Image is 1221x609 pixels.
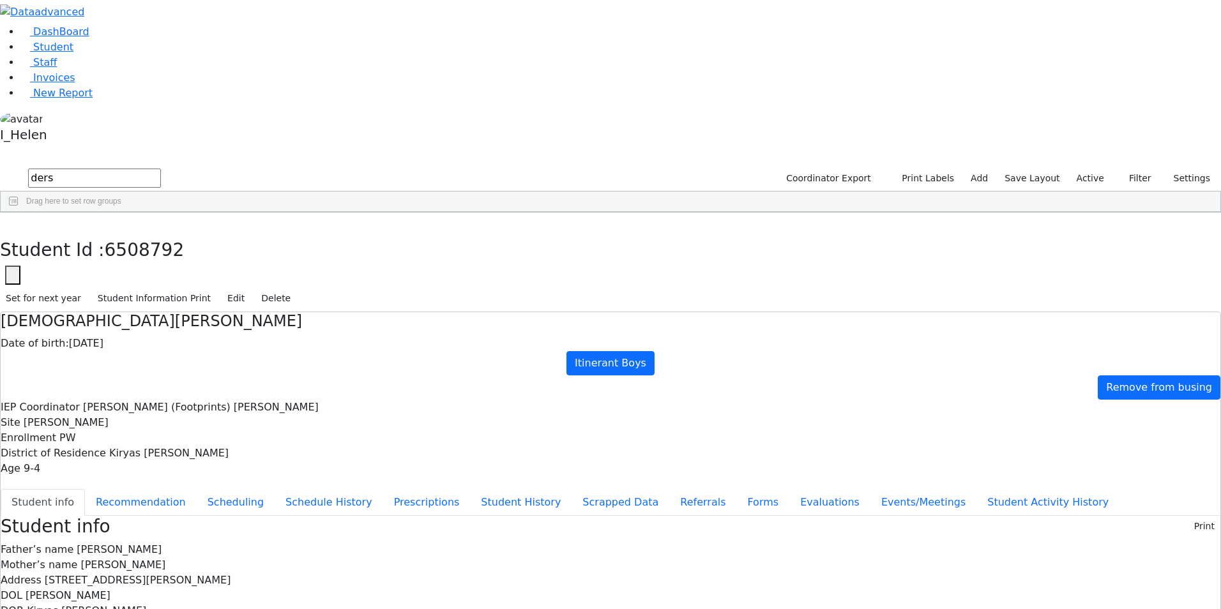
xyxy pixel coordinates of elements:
button: Print Labels [887,169,960,188]
span: [PERSON_NAME] [80,559,165,571]
span: [STREET_ADDRESS][PERSON_NAME] [45,574,231,586]
button: Student History [470,489,572,516]
button: Prescriptions [383,489,471,516]
span: 9-4 [24,462,40,474]
button: Student Activity History [976,489,1119,516]
button: Save Layout [999,169,1065,188]
h4: [DEMOGRAPHIC_DATA][PERSON_NAME] [1,312,1220,331]
span: DashBoard [33,26,89,38]
span: Drag here to set row groups [26,197,121,206]
label: Age [1,461,20,476]
h3: Student info [1,516,110,538]
label: Site [1,415,20,430]
a: Itinerant Boys [566,351,655,375]
span: [PERSON_NAME] [26,589,110,601]
button: Events/Meetings [870,489,976,516]
label: Mother’s name [1,557,77,573]
span: Student [33,41,73,53]
label: Enrollment [1,430,56,446]
label: Father’s name [1,542,73,557]
button: Referrals [669,489,736,516]
label: District of Residence [1,446,106,461]
a: DashBoard [20,26,89,38]
button: Delete [255,289,296,308]
span: New Report [33,87,93,99]
button: Filter [1112,169,1157,188]
span: Invoices [33,71,75,84]
label: Active [1071,169,1110,188]
span: [PERSON_NAME] [24,416,109,428]
span: Staff [33,56,57,68]
button: Forms [736,489,789,516]
button: Student info [1,489,85,516]
button: Scrapped Data [572,489,669,516]
label: DOL [1,588,22,603]
label: IEP Coordinator [1,400,80,415]
a: Student [20,41,73,53]
a: Add [965,169,994,188]
span: [PERSON_NAME] (Footprints) [PERSON_NAME] [83,401,319,413]
button: Student Information Print [92,289,216,308]
button: Coordinator Export [778,169,877,188]
button: Edit [222,289,250,308]
button: Scheduling [197,489,275,516]
a: New Report [20,87,93,99]
div: [DATE] [1,336,1220,351]
input: Search [28,169,161,188]
a: Remove from busing [1098,375,1220,400]
button: Settings [1157,169,1216,188]
span: Remove from busing [1106,381,1212,393]
a: Staff [20,56,57,68]
button: Recommendation [85,489,197,516]
button: Evaluations [789,489,870,516]
span: Kiryas [PERSON_NAME] [109,447,229,459]
label: Address [1,573,42,588]
span: PW [59,432,75,444]
button: Schedule History [275,489,383,516]
span: [PERSON_NAME] [77,543,162,555]
span: 6508792 [105,239,185,260]
label: Date of birth: [1,336,69,351]
a: Invoices [20,71,75,84]
button: Print [1188,516,1220,536]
